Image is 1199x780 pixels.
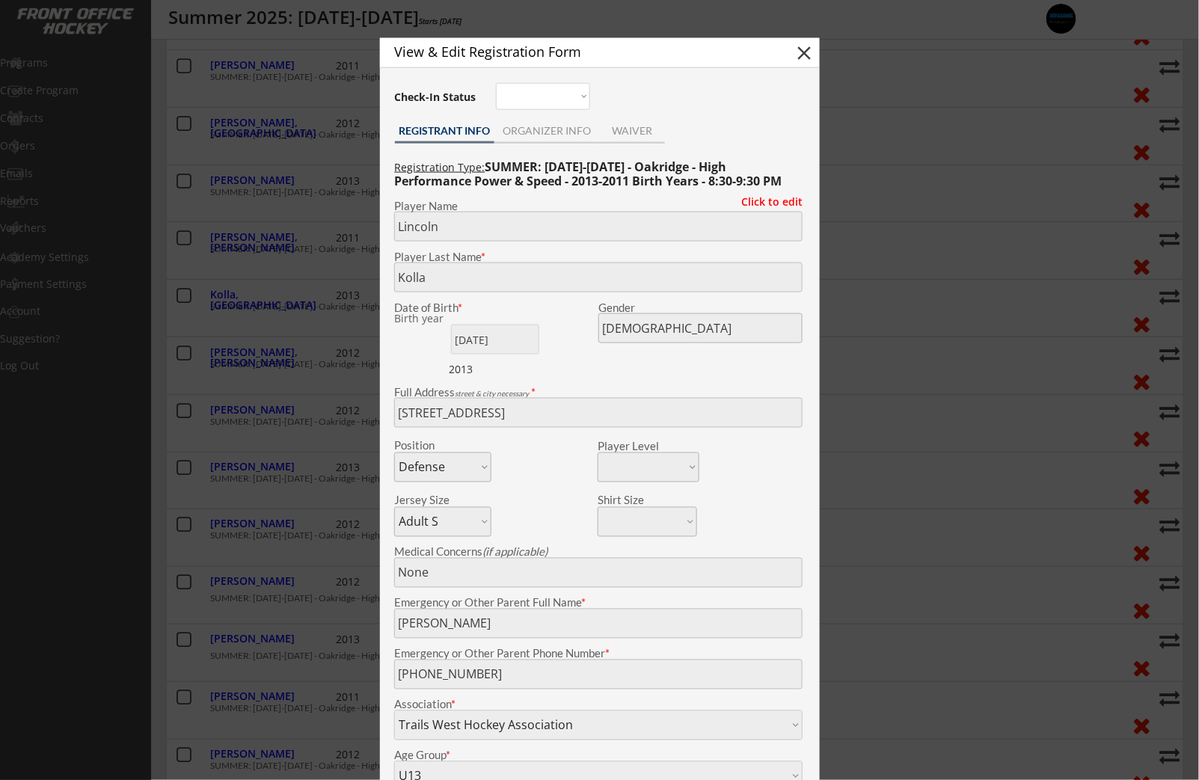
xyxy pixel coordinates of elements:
[730,197,803,207] div: Click to edit
[394,200,803,212] div: Player Name
[394,398,803,428] input: Street, City, Province/State
[598,302,803,313] div: Gender
[395,126,494,136] div: REGISTRANT INFO
[394,440,471,452] div: Position
[494,126,600,136] div: ORGANIZER INFO
[482,545,548,559] em: (if applicable)
[394,598,803,609] div: Emergency or Other Parent Full Name
[394,750,803,761] div: Age Group
[395,45,767,58] div: View & Edit Registration Form
[394,251,803,262] div: Player Last Name
[449,362,542,377] div: 2013
[394,159,782,189] strong: SUMMER: [DATE]-[DATE] - Oakridge - High Performance Power & Speed - 2013-2011 Birth Years - 8:30-...
[598,441,699,452] div: Player Level
[394,160,485,174] u: Registration Type:
[394,547,803,558] div: Medical Concerns
[598,495,675,506] div: Shirt Size
[394,558,803,588] input: Allergies, injuries, etc.
[394,387,803,398] div: Full Address
[395,92,479,102] div: Check-In Status
[793,42,815,64] button: close
[455,389,529,398] em: street & city necessary
[394,313,488,324] div: Birth year
[394,495,471,506] div: Jersey Size
[394,302,491,313] div: Date of Birth
[394,313,488,325] div: We are transitioning the system to collect and store date of birth instead of just birth year to ...
[600,126,665,136] div: WAIVER
[394,648,803,660] div: Emergency or Other Parent Phone Number
[394,699,803,710] div: Association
